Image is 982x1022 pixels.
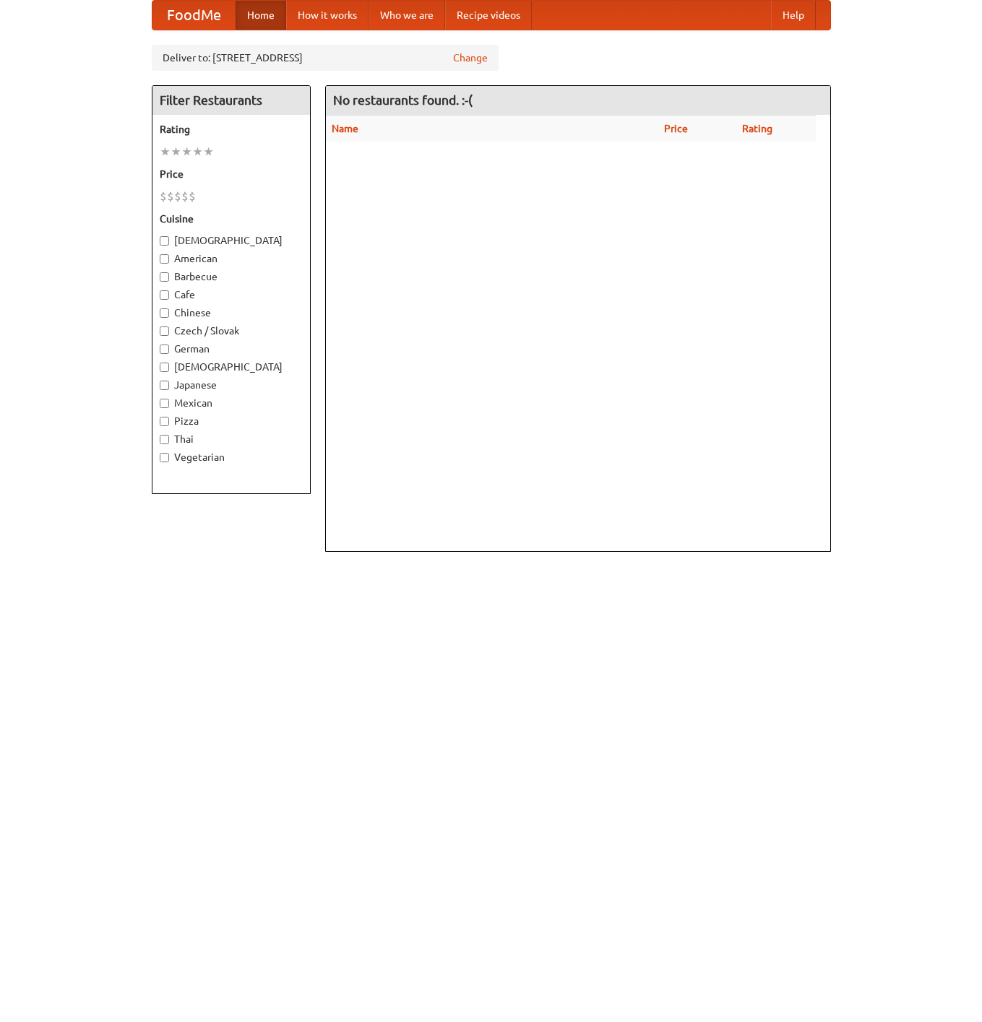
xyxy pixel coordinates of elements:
[160,417,169,426] input: Pizza
[160,342,303,356] label: German
[160,363,169,372] input: [DEMOGRAPHIC_DATA]
[160,308,169,318] input: Chinese
[160,189,167,204] li: $
[771,1,816,30] a: Help
[152,86,310,115] h4: Filter Restaurants
[167,189,174,204] li: $
[160,144,171,160] li: ★
[160,251,303,266] label: American
[160,414,303,428] label: Pizza
[160,306,303,320] label: Chinese
[160,167,303,181] h5: Price
[160,345,169,354] input: German
[160,254,169,264] input: American
[160,269,303,284] label: Barbecue
[369,1,445,30] a: Who we are
[181,189,189,204] li: $
[192,144,203,160] li: ★
[160,450,303,464] label: Vegetarian
[160,233,303,248] label: [DEMOGRAPHIC_DATA]
[189,189,196,204] li: $
[664,123,688,134] a: Price
[160,360,303,374] label: [DEMOGRAPHIC_DATA]
[286,1,369,30] a: How it works
[160,122,303,137] h5: Rating
[181,144,192,160] li: ★
[333,93,473,107] ng-pluralize: No restaurants found. :-(
[236,1,286,30] a: Home
[742,123,772,134] a: Rating
[152,1,236,30] a: FoodMe
[160,435,169,444] input: Thai
[152,45,499,71] div: Deliver to: [STREET_ADDRESS]
[160,290,169,300] input: Cafe
[160,378,303,392] label: Japanese
[160,453,169,462] input: Vegetarian
[160,236,169,246] input: [DEMOGRAPHIC_DATA]
[160,324,303,338] label: Czech / Slovak
[160,432,303,446] label: Thai
[160,326,169,336] input: Czech / Slovak
[203,144,214,160] li: ★
[332,123,358,134] a: Name
[160,381,169,390] input: Japanese
[171,144,181,160] li: ★
[445,1,532,30] a: Recipe videos
[160,212,303,226] h5: Cuisine
[160,272,169,282] input: Barbecue
[453,51,488,65] a: Change
[160,287,303,302] label: Cafe
[160,396,303,410] label: Mexican
[174,189,181,204] li: $
[160,399,169,408] input: Mexican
